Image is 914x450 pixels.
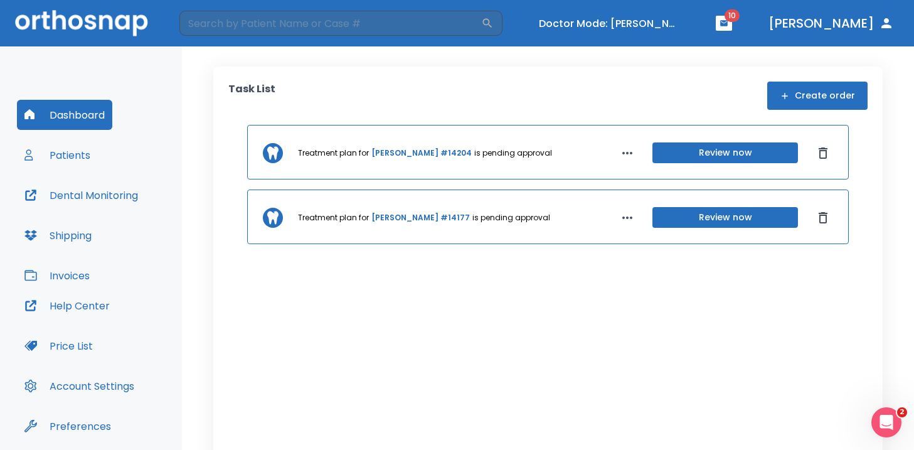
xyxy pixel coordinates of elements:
[474,147,552,159] p: is pending approval
[17,260,97,291] button: Invoices
[767,82,868,110] button: Create order
[652,207,798,228] button: Review now
[371,147,472,159] a: [PERSON_NAME] #14204
[17,371,142,401] button: Account Settings
[763,12,899,35] button: [PERSON_NAME]
[298,147,369,159] p: Treatment plan for
[897,407,907,417] span: 2
[15,10,148,36] img: Orthosnap
[298,212,369,223] p: Treatment plan for
[371,212,470,223] a: [PERSON_NAME] #14177
[652,142,798,163] button: Review now
[17,220,99,250] button: Shipping
[179,11,481,36] input: Search by Patient Name or Case #
[17,100,112,130] button: Dashboard
[17,331,100,361] button: Price List
[472,212,550,223] p: is pending approval
[813,208,833,228] button: Dismiss
[17,411,119,441] button: Preferences
[17,140,98,170] button: Patients
[534,13,684,34] button: Doctor Mode: [PERSON_NAME]
[228,82,275,110] p: Task List
[17,291,117,321] button: Help Center
[725,9,740,22] span: 10
[871,407,901,437] iframe: Intercom live chat
[813,143,833,163] button: Dismiss
[17,180,146,210] button: Dental Monitoring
